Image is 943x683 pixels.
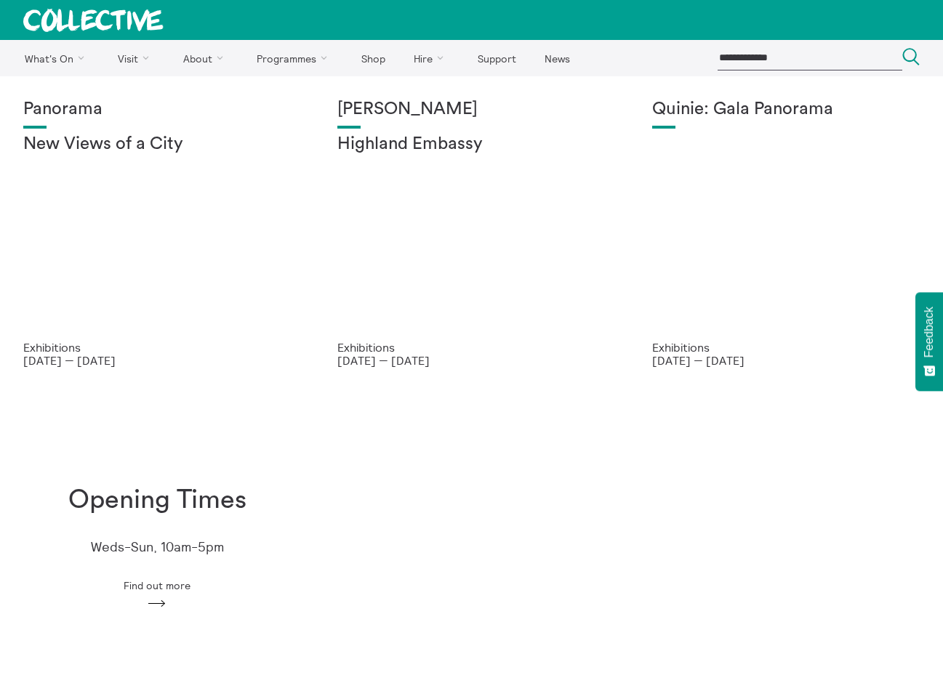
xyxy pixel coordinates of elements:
h1: [PERSON_NAME] [337,100,605,120]
span: Find out more [124,580,190,591]
p: [DATE] — [DATE] [337,354,605,367]
h1: Panorama [23,100,291,120]
span: Feedback [923,307,936,357]
p: Exhibitions [652,341,920,354]
a: Solar wheels 17 [PERSON_NAME] Highland Embassy Exhibitions [DATE] — [DATE] [314,76,628,390]
button: Feedback - Show survey [915,292,943,391]
a: What's On [12,40,103,76]
a: Visit [105,40,168,76]
h2: New Views of a City [23,134,291,155]
a: Josie Vallely Quinie: Gala Panorama Exhibitions [DATE] — [DATE] [629,76,943,390]
p: [DATE] — [DATE] [23,354,291,367]
a: Shop [348,40,398,76]
a: Hire [401,40,462,76]
p: Exhibitions [337,341,605,354]
p: Exhibitions [23,341,291,354]
p: [DATE] — [DATE] [652,354,920,367]
p: Weds-Sun, 10am-5pm [91,540,224,555]
a: Programmes [244,40,346,76]
a: News [531,40,582,76]
h1: Opening Times [68,485,246,515]
a: Support [465,40,529,76]
h1: Quinie: Gala Panorama [652,100,920,120]
a: About [170,40,241,76]
h2: Highland Embassy [337,134,605,155]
